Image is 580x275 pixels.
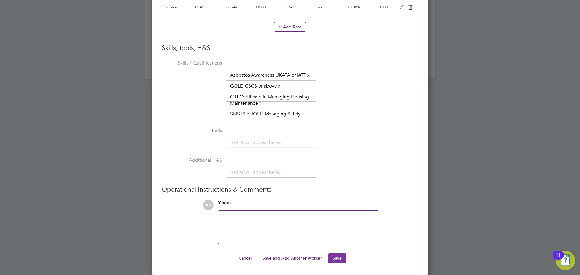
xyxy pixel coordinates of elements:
button: Open Resource Center, 11 new notifications [556,251,575,270]
h3: Skills, tools, H&S [162,44,418,53]
span: 15.30% [347,5,360,10]
a: x [277,82,281,90]
span: n/a [286,5,292,10]
button: Save [328,253,346,263]
h3: Operational Instructions & Comments [162,185,418,194]
div: say: [218,200,379,210]
label: Tools [162,127,222,134]
li: SMSTS or IOSH Managing Safely [228,110,307,118]
span: £0.00 [378,5,388,10]
button: Cancel [234,253,256,263]
a: x [258,99,262,107]
button: Save and Add Another Worker [258,253,327,263]
a: x [306,71,311,79]
a: x [301,110,305,118]
button: Add Rate [274,22,306,32]
label: Additional H&S [162,157,222,164]
div: 11 [556,255,561,263]
label: Skills / Qualifications [162,60,222,66]
span: KB [203,200,214,210]
li: The list will appear here... [228,168,285,177]
span: You [218,200,225,205]
li: Asbestos Awareness UKATA or IATP [228,71,313,79]
li: CIH Certificate in Managing Housing Maintenance [228,93,315,107]
span: n/a [317,5,323,10]
li: GOLD CSCS or above [228,82,284,90]
span: POA [195,5,204,10]
li: The list will appear here... [228,139,285,147]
